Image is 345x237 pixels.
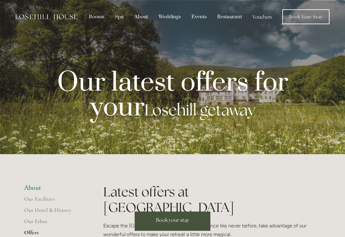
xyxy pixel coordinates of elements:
a: Our Hotel & History [24,207,83,218]
div: Spa [110,11,128,23]
div: About [130,11,153,23]
div: Events [187,11,211,23]
a: Book Your Stay [282,9,329,24]
h1: Latest offers at [GEOGRAPHIC_DATA] [103,184,321,215]
a: Vouchers [248,11,277,23]
strong: Losehill getaway [145,100,255,120]
img: Losehill House [16,14,78,19]
div: Restaurant [213,11,247,23]
span: Book your stay [156,217,189,223]
a: Our Facilities [24,195,83,207]
p: Our latest offers for your [34,70,311,120]
a: Book your stay [135,212,210,231]
div: Rooms [84,11,109,23]
div: Weddings [154,11,186,23]
li: About [24,184,83,192]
